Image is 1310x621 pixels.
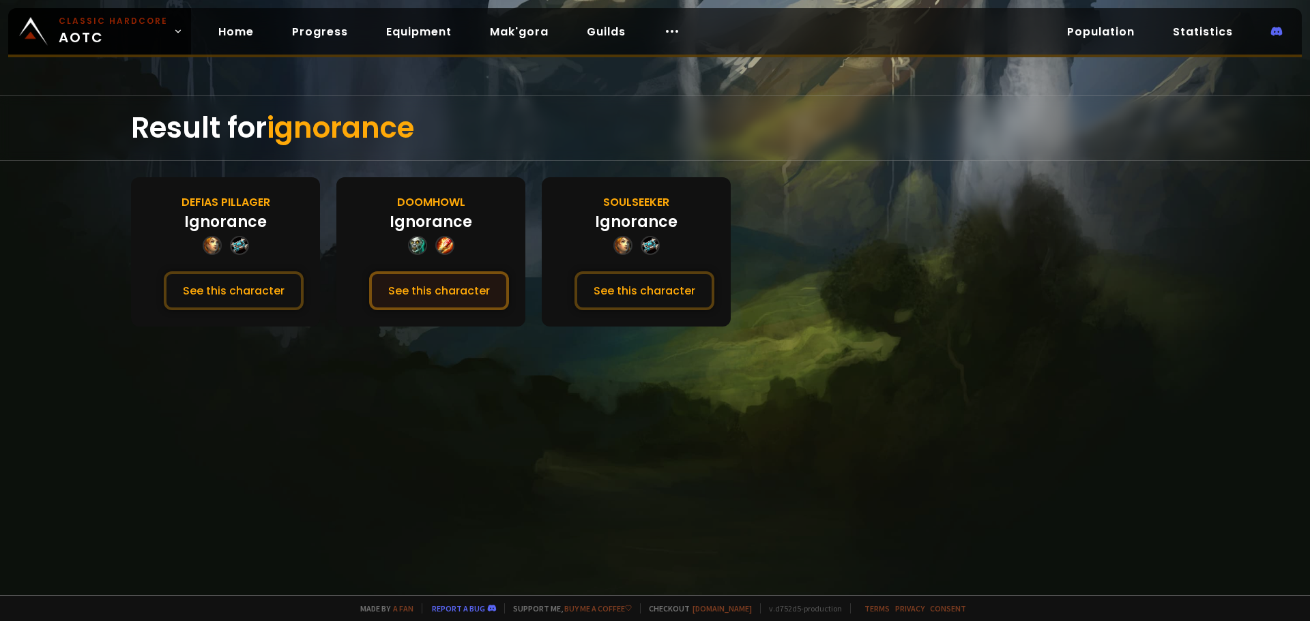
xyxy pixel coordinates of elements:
[479,18,559,46] a: Mak'gora
[184,211,267,233] div: Ignorance
[8,8,191,55] a: Classic HardcoreAOTC
[432,603,485,614] a: Report a bug
[397,194,465,211] div: Doomhowl
[375,18,463,46] a: Equipment
[164,271,304,310] button: See this character
[895,603,925,614] a: Privacy
[281,18,359,46] a: Progress
[574,271,714,310] button: See this character
[352,603,413,614] span: Made by
[693,603,752,614] a: [DOMAIN_NAME]
[930,603,966,614] a: Consent
[603,194,669,211] div: Soulseeker
[1162,18,1244,46] a: Statistics
[760,603,842,614] span: v. d752d5 - production
[393,603,413,614] a: a fan
[181,194,270,211] div: Defias Pillager
[267,108,414,148] span: ignorance
[369,271,509,310] button: See this character
[207,18,265,46] a: Home
[564,603,632,614] a: Buy me a coffee
[131,96,1179,160] div: Result for
[59,15,168,48] span: AOTC
[864,603,890,614] a: Terms
[390,211,472,233] div: Ignorance
[1056,18,1146,46] a: Population
[504,603,632,614] span: Support me,
[59,15,168,27] small: Classic Hardcore
[576,18,637,46] a: Guilds
[595,211,678,233] div: Ignorance
[640,603,752,614] span: Checkout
